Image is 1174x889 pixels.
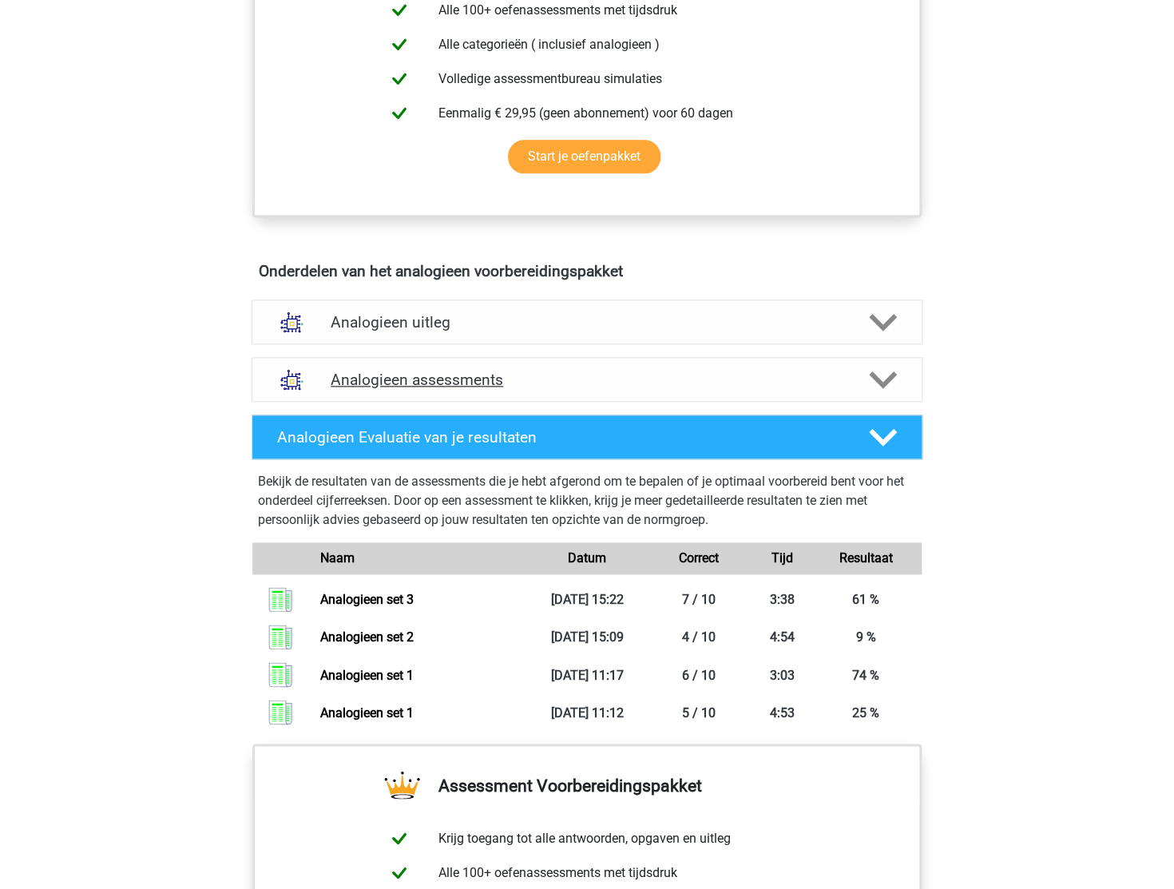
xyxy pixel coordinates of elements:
[331,371,843,389] h4: Analogieen assessments
[320,667,414,682] a: Analogieen set 1
[277,428,843,446] h4: Analogieen Evaluatie van je resultaten
[245,415,929,459] a: Analogieen Evaluatie van je resultaten
[272,359,312,400] img: analogieen assessments
[810,549,922,568] div: Resultaat
[755,549,811,568] div: Tijd
[259,262,915,280] h4: Onderdelen van het analogieen voorbereidingspakket
[531,549,643,568] div: Datum
[245,300,929,344] a: uitleg Analogieen uitleg
[331,313,843,331] h4: Analogieen uitleg
[258,472,916,530] p: Bekijk de resultaten van de assessments die je hebt afgerond om te bepalen of je optimaal voorber...
[245,357,929,402] a: assessments Analogieen assessments
[272,302,312,343] img: analogieen uitleg
[508,140,660,173] a: Start je oefenpakket
[643,549,755,568] div: Correct
[320,629,414,645] a: Analogieen set 2
[308,549,531,568] div: Naam
[320,592,414,607] a: Analogieen set 3
[320,704,414,720] a: Analogieen set 1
